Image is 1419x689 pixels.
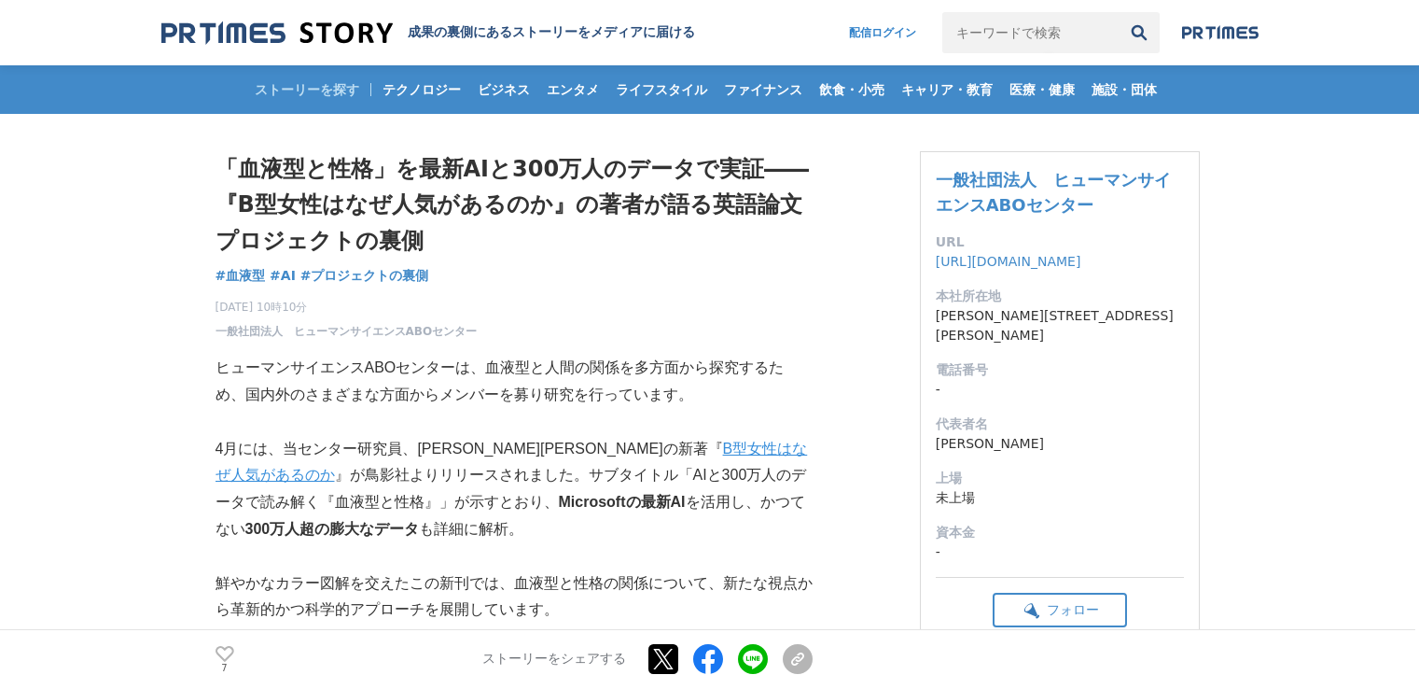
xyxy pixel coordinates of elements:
a: キャリア・教育 [894,65,1000,114]
p: ストーリーをシェアする [482,652,626,668]
span: ビジネス [470,81,537,98]
a: [URL][DOMAIN_NAME] [936,254,1081,269]
dt: URL [936,232,1184,252]
span: 飲食・小売 [812,81,892,98]
dt: 本社所在地 [936,287,1184,306]
span: 医療・健康 [1002,81,1082,98]
span: #AI [270,267,296,284]
dd: 未上場 [936,488,1184,508]
a: 飲食・小売 [812,65,892,114]
img: 成果の裏側にあるストーリーをメディアに届ける [161,21,393,46]
a: 一般社団法人 ヒューマンサイエンスABOセンター [216,323,478,340]
span: #血液型 [216,267,266,284]
input: キーワードで検索 [942,12,1119,53]
dd: [PERSON_NAME] [936,434,1184,454]
a: ビジネス [470,65,537,114]
a: テクノロジー [375,65,468,114]
dt: 資本金 [936,523,1184,542]
span: キャリア・教育 [894,81,1000,98]
strong: 300万人超の膨大なデータ [245,521,420,537]
span: [DATE] 10時10分 [216,299,478,316]
a: ファイナンス [716,65,810,114]
span: エンタメ [539,81,606,98]
p: 4月には、当センター研究員、[PERSON_NAME][PERSON_NAME]の新著『 』が鳥影社よりリリースされました。サブタイトル「AIと300万人のデータで読み解く『血液型と性格』」が示... [216,436,813,543]
p: 鮮やかなカラー図解を交えたこの新刊では、血液型と性格の関係について、新たな視点から革新的かつ科学的アプローチを展開しています。 [216,570,813,625]
dd: [PERSON_NAME][STREET_ADDRESS][PERSON_NAME] [936,306,1184,345]
span: ファイナンス [716,81,810,98]
dt: 上場 [936,469,1184,488]
a: 一般社団法人 ヒューマンサイエンスABOセンター [936,170,1171,215]
span: テクノロジー [375,81,468,98]
button: 検索 [1119,12,1160,53]
dd: - [936,380,1184,400]
button: フォロー [993,593,1127,627]
img: prtimes [1182,25,1259,40]
dt: 電話番号 [936,360,1184,380]
p: ヒューマンサイエンスABOセンターは、血液型と人間の関係を多方面から探究するため、国内外のさまざまな方面からメンバーを募り研究を行っています。 [216,355,813,409]
a: 配信ログイン [830,12,935,53]
a: 医療・健康 [1002,65,1082,114]
a: #AI [270,266,296,286]
a: ライフスタイル [608,65,715,114]
a: 施設・団体 [1084,65,1164,114]
span: ライフスタイル [608,81,715,98]
h1: 「血液型と性格」を最新AIと300万人のデータで実証――『B型女性はなぜ人気があるのか』の著者が語る英語論文プロジェクトの裏側 [216,151,813,259]
dd: - [936,542,1184,562]
h2: 成果の裏側にあるストーリーをメディアに届ける [408,24,695,41]
dt: 代表者名 [936,415,1184,434]
span: 施設・団体 [1084,81,1164,98]
a: #血液型 [216,266,266,286]
a: エンタメ [539,65,606,114]
p: 7 [216,664,234,673]
a: 成果の裏側にあるストーリーをメディアに届ける 成果の裏側にあるストーリーをメディアに届ける [161,21,695,46]
a: #プロジェクトの裏側 [300,266,429,286]
strong: Microsoftの最新AI [559,494,686,510]
span: #プロジェクトの裏側 [300,267,429,284]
